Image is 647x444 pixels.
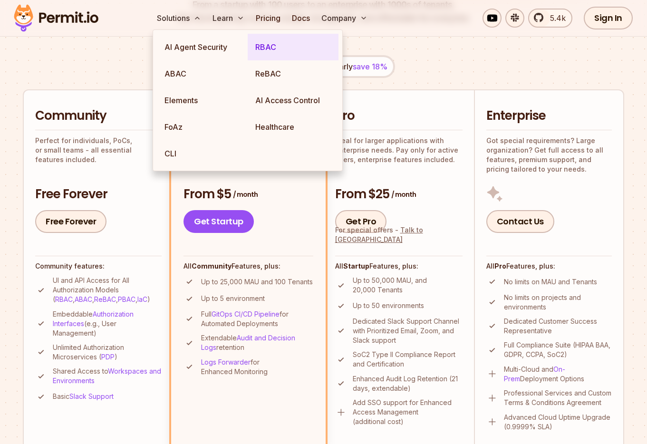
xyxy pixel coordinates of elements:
[335,186,463,203] h3: From $25
[53,392,114,401] p: Basic
[353,398,463,426] p: Add SSO support for Enhanced Access Management (additional cost)
[248,114,338,140] a: Healthcare
[504,365,612,384] p: Multi-Cloud and Deployment Options
[504,340,612,359] p: Full Compliance Suite (HIPAA BAA, GDPR, CCPA, SoC2)
[494,262,506,270] strong: Pro
[504,317,612,336] p: Dedicated Customer Success Representative
[201,358,251,366] a: Logs Forwarder
[201,334,295,351] a: Audit and Decision Logs
[335,107,463,125] h2: Pro
[504,293,612,312] p: No limits on projects and environments
[157,114,248,140] a: FoAz
[157,87,248,114] a: Elements
[486,107,612,125] h2: Enterprise
[53,367,162,386] p: Shared Access to
[94,295,116,303] a: ReBAC
[157,34,248,60] a: AI Agent Security
[55,295,73,303] a: RBAC
[504,388,612,407] p: Professional Services and Custom Terms & Conditions Agreement
[101,353,115,361] a: PDP
[183,186,313,203] h3: From $5
[201,294,265,303] p: Up to 5 environment
[504,365,565,383] a: On-Prem
[35,261,162,271] h4: Community features:
[153,9,205,28] button: Solutions
[209,9,248,28] button: Learn
[53,309,162,338] p: Embeddable (e.g., User Management)
[157,140,248,167] a: CLI
[137,295,147,303] a: IaC
[353,374,463,393] p: Enhanced Audit Log Retention (21 days, extendable)
[544,12,566,24] span: 5.4k
[528,9,572,28] a: 5.4k
[53,310,134,328] a: Authorization Interfaces
[391,190,416,199] span: / month
[504,413,612,432] p: Advanced Cloud Uptime Upgrade (0.9999% SLA)
[248,60,338,87] a: ReBAC
[53,276,162,304] p: UI and API Access for All Authorization Models ( , , , , )
[118,295,135,303] a: PBAC
[192,262,232,270] strong: Community
[201,357,313,376] p: for Enhanced Monitoring
[353,301,424,310] p: Up to 50 environments
[201,277,313,287] p: Up to 25,000 MAU and 100 Tenants
[35,136,162,164] p: Perfect for individuals, PoCs, or small teams - all essential features included.
[335,210,387,233] a: Get Pro
[353,350,463,369] p: SoC2 Type II Compliance Report and Certification
[183,210,254,233] a: Get Startup
[35,210,106,233] a: Free Forever
[486,261,612,271] h4: All Features, plus:
[343,262,369,270] strong: Startup
[504,277,597,287] p: No limits on MAU and Tenants
[201,309,313,328] p: Full for Automated Deployments
[69,392,114,400] a: Slack Support
[335,136,463,164] p: Ideal for larger applications with enterprise needs. Pay only for active users, enterprise featur...
[248,34,338,60] a: RBAC
[201,333,313,352] p: Extendable retention
[335,225,463,244] div: For special offers -
[157,60,248,87] a: ABAC
[584,7,633,29] a: Sign In
[248,87,338,114] a: AI Access Control
[288,9,314,28] a: Docs
[353,317,463,345] p: Dedicated Slack Support Channel with Prioritized Email, Zoom, and Slack support
[35,107,162,125] h2: Community
[318,9,371,28] button: Company
[212,310,280,318] a: GitOps CI/CD Pipeline
[252,9,284,28] a: Pricing
[183,261,313,271] h4: All Features, plus:
[35,186,162,203] h3: Free Forever
[486,210,554,233] a: Contact Us
[53,343,162,362] p: Unlimited Authorization Microservices ( )
[10,2,103,34] img: Permit logo
[486,136,612,174] p: Got special requirements? Large organization? Get full access to all features, premium support, a...
[233,190,258,199] span: / month
[335,261,463,271] h4: All Features, plus:
[353,276,463,295] p: Up to 50,000 MAU, and 20,000 Tenants
[75,295,92,303] a: ABAC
